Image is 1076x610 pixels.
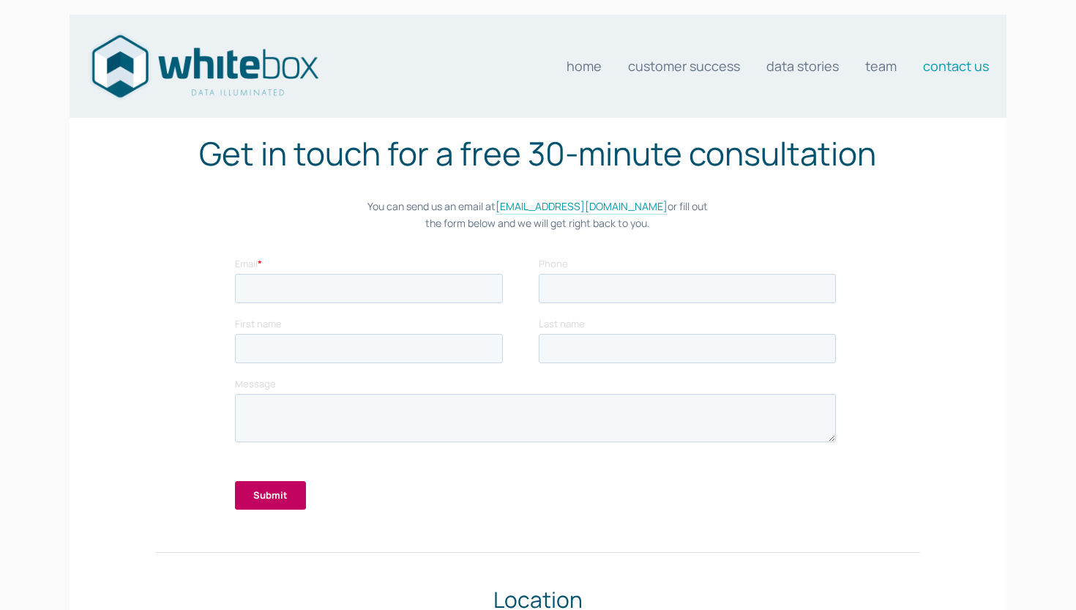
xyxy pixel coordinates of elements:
a: Customer Success [628,51,740,81]
a: [EMAIL_ADDRESS][DOMAIN_NAME] [496,199,668,215]
a: Home [567,51,602,81]
p: You can send us an email at or fill out the form below and we will get right back to you. [156,198,920,231]
a: Team [865,51,897,81]
img: Data consultants [87,30,321,103]
iframe: Form 0 [235,256,842,522]
h1: Get in touch for a free 30-minute consultation [156,129,920,177]
a: Contact us [923,51,989,81]
a: Data stories [766,51,839,81]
